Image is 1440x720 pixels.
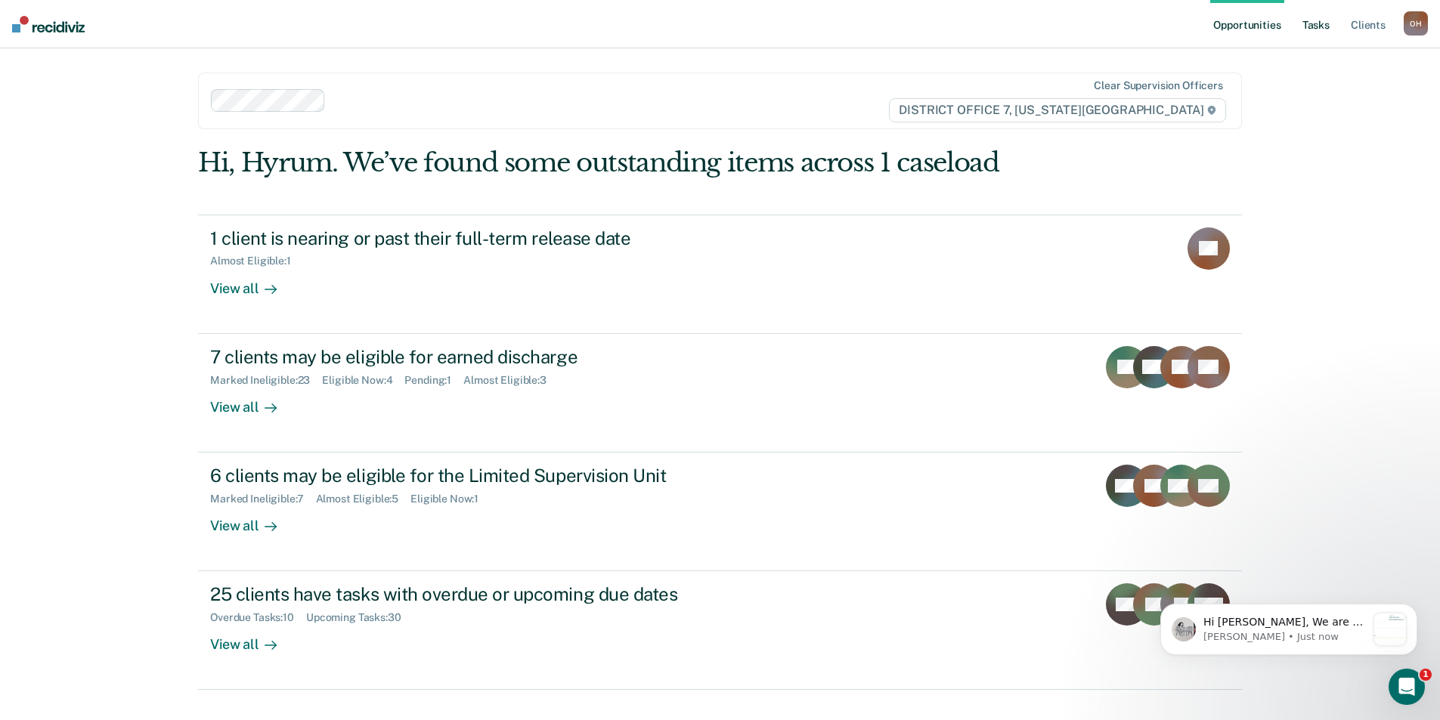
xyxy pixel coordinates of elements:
[210,465,741,487] div: 6 clients may be eligible for the Limited Supervision Unit
[1420,669,1432,681] span: 1
[210,611,306,624] div: Overdue Tasks : 10
[1094,79,1222,92] div: Clear supervision officers
[210,267,295,297] div: View all
[210,255,303,267] div: Almost Eligible : 1
[198,334,1242,453] a: 7 clients may be eligible for earned dischargeMarked Ineligible:23Eligible Now:4Pending:1Almost E...
[463,374,559,387] div: Almost Eligible : 3
[198,571,1242,690] a: 25 clients have tasks with overdue or upcoming due datesOverdue Tasks:10Upcoming Tasks:30View all
[12,16,85,32] img: Recidiviz
[198,453,1242,571] a: 6 clients may be eligible for the Limited Supervision UnitMarked Ineligible:7Almost Eligible:5Eli...
[306,611,413,624] div: Upcoming Tasks : 30
[210,624,295,654] div: View all
[210,374,322,387] div: Marked Ineligible : 23
[1138,573,1440,679] iframe: Intercom notifications message
[316,493,411,505] div: Almost Eligible : 5
[322,374,404,387] div: Eligible Now : 4
[210,493,315,505] div: Marked Ineligible : 7
[1404,11,1428,36] button: OH
[210,583,741,605] div: 25 clients have tasks with overdue or upcoming due dates
[198,147,1033,178] div: Hi, Hyrum. We’ve found some outstanding items across 1 caseload
[1389,669,1425,705] iframe: Intercom live chat
[210,346,741,368] div: 7 clients may be eligible for earned discharge
[410,493,491,505] div: Eligible Now : 1
[210,505,295,535] div: View all
[404,374,463,387] div: Pending : 1
[210,386,295,416] div: View all
[198,215,1242,334] a: 1 client is nearing or past their full-term release dateAlmost Eligible:1View all
[210,227,741,249] div: 1 client is nearing or past their full-term release date
[1404,11,1428,36] div: O H
[889,98,1225,122] span: DISTRICT OFFICE 7, [US_STATE][GEOGRAPHIC_DATA]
